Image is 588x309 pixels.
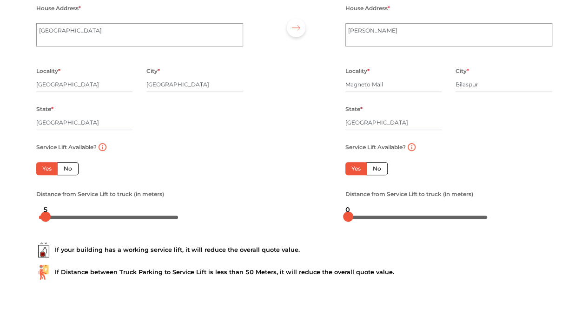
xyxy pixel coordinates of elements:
[146,65,160,77] label: City
[345,162,367,175] label: Yes
[36,188,164,200] label: Distance from Service Lift to truck (in meters)
[456,65,469,77] label: City
[57,162,79,175] label: No
[36,265,51,280] img: ...
[36,141,97,153] label: Service Lift Available?
[36,103,53,115] label: State
[36,265,552,280] div: If Distance between Truck Parking to Service Lift is less than 50 Meters, it will reduce the over...
[36,162,58,175] label: Yes
[36,23,243,46] textarea: [GEOGRAPHIC_DATA]
[36,243,552,257] div: If your building has a working service lift, it will reduce the overall quote value.
[342,202,354,217] div: 0
[345,103,363,115] label: State
[36,243,51,257] img: ...
[36,65,60,77] label: Locality
[366,162,388,175] label: No
[40,202,52,217] div: 5
[345,65,370,77] label: Locality
[345,2,390,14] label: House Address
[36,2,81,14] label: House Address
[345,141,406,153] label: Service Lift Available?
[345,188,473,200] label: Distance from Service Lift to truck (in meters)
